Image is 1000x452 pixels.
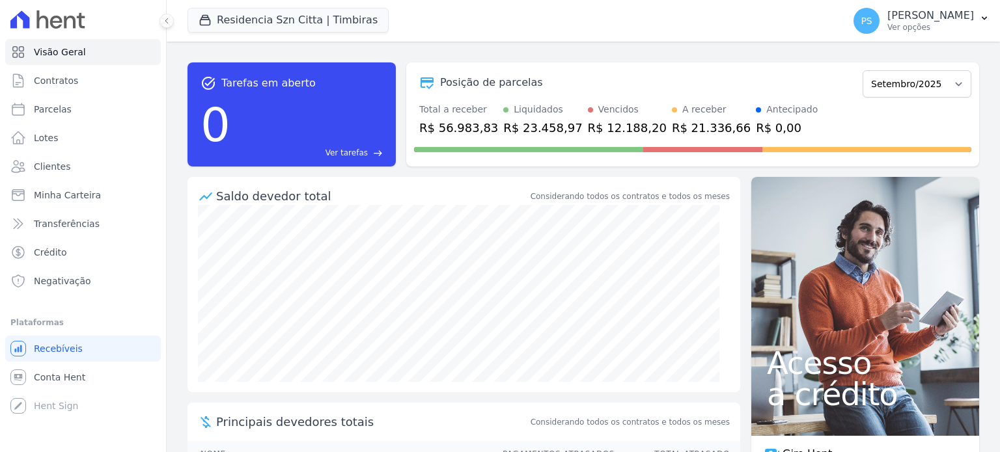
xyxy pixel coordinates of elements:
a: Ver tarefas east [236,147,383,159]
div: R$ 21.336,66 [672,119,751,137]
a: Recebíveis [5,336,161,362]
a: Visão Geral [5,39,161,65]
div: Total a receber [419,103,498,116]
span: task_alt [201,75,216,91]
span: Contratos [34,74,78,87]
span: Recebíveis [34,342,83,355]
span: Principais devedores totais [216,413,528,431]
div: Vencidos [598,103,639,116]
span: Tarefas em aberto [221,75,316,91]
span: a crédito [767,379,964,410]
div: R$ 23.458,97 [503,119,582,137]
span: Acesso [767,347,964,379]
span: Ver tarefas [326,147,368,159]
span: Lotes [34,131,59,144]
div: Plataformas [10,315,156,330]
div: R$ 56.983,83 [419,119,498,137]
a: Conta Hent [5,364,161,390]
a: Lotes [5,125,161,151]
span: Minha Carteira [34,189,101,202]
span: Negativação [34,274,91,287]
a: Transferências [5,211,161,237]
a: Clientes [5,153,161,179]
span: Conta Hent [34,371,85,384]
span: east [373,148,383,158]
a: Crédito [5,239,161,265]
div: 0 [201,91,230,159]
button: PS [PERSON_NAME] Ver opções [843,3,1000,39]
div: Posição de parcelas [440,75,543,90]
span: PS [861,16,872,25]
div: R$ 12.188,20 [588,119,667,137]
div: A receber [682,103,727,116]
a: Contratos [5,68,161,94]
a: Minha Carteira [5,182,161,208]
p: [PERSON_NAME] [887,9,974,22]
span: Transferências [34,217,100,230]
a: Parcelas [5,96,161,122]
p: Ver opções [887,22,974,33]
div: Considerando todos os contratos e todos os meses [531,191,730,202]
div: Antecipado [766,103,818,116]
div: Liquidados [514,103,563,116]
div: Saldo devedor total [216,187,528,205]
span: Crédito [34,246,67,259]
span: Visão Geral [34,46,86,59]
a: Negativação [5,268,161,294]
button: Residencia Szn Citta | Timbiras [187,8,389,33]
span: Clientes [34,160,70,173]
span: Parcelas [34,103,72,116]
div: R$ 0,00 [756,119,818,137]
span: Considerando todos os contratos e todos os meses [531,416,730,428]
